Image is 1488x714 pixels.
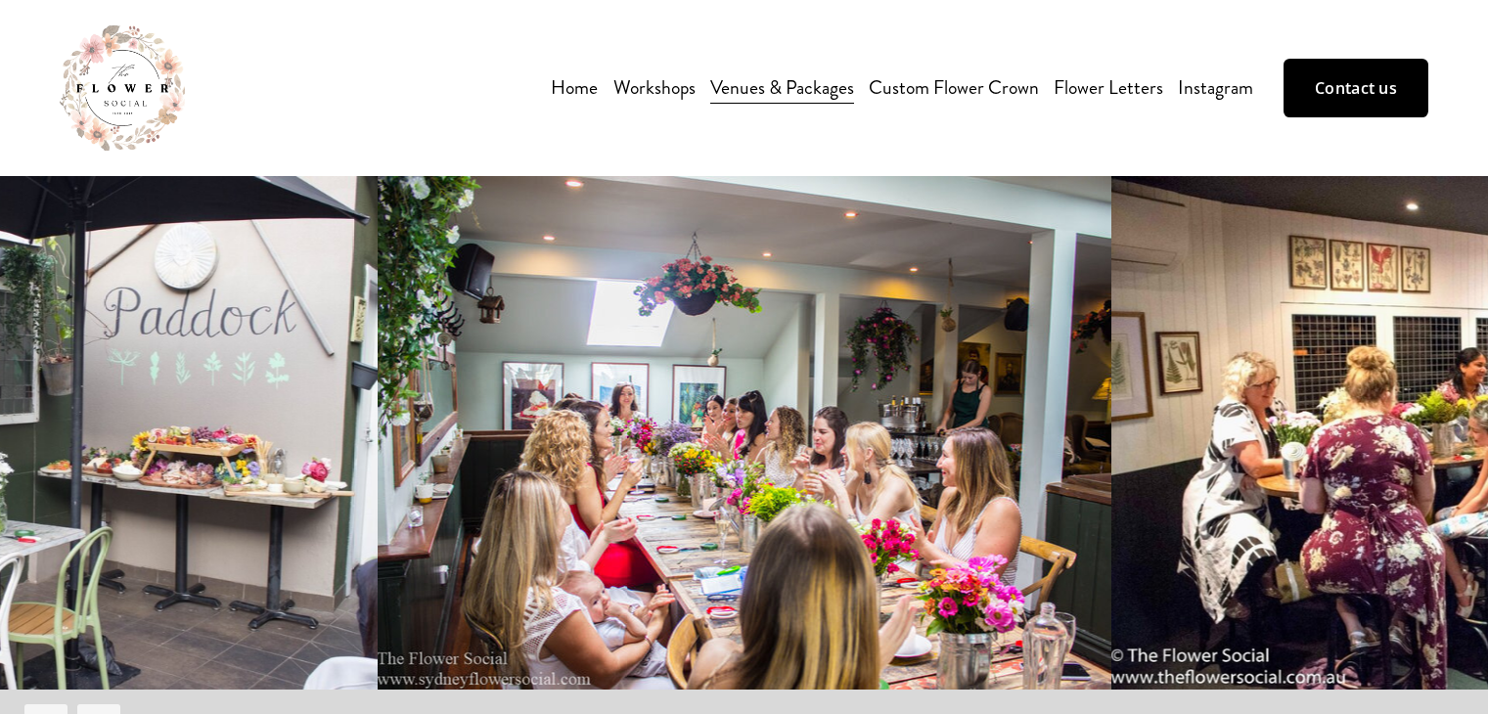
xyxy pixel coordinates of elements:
img: The Flower Social [60,25,185,151]
a: Flower Letters [1054,70,1163,105]
a: Home [551,70,598,105]
a: folder dropdown [613,70,696,105]
img: the+cottage.jpg [378,176,1111,690]
a: Venues & Packages [710,70,854,105]
a: Instagram [1178,70,1253,105]
a: Contact us [1284,59,1428,117]
span: Workshops [613,72,696,103]
a: Custom Flower Crown [869,70,1039,105]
